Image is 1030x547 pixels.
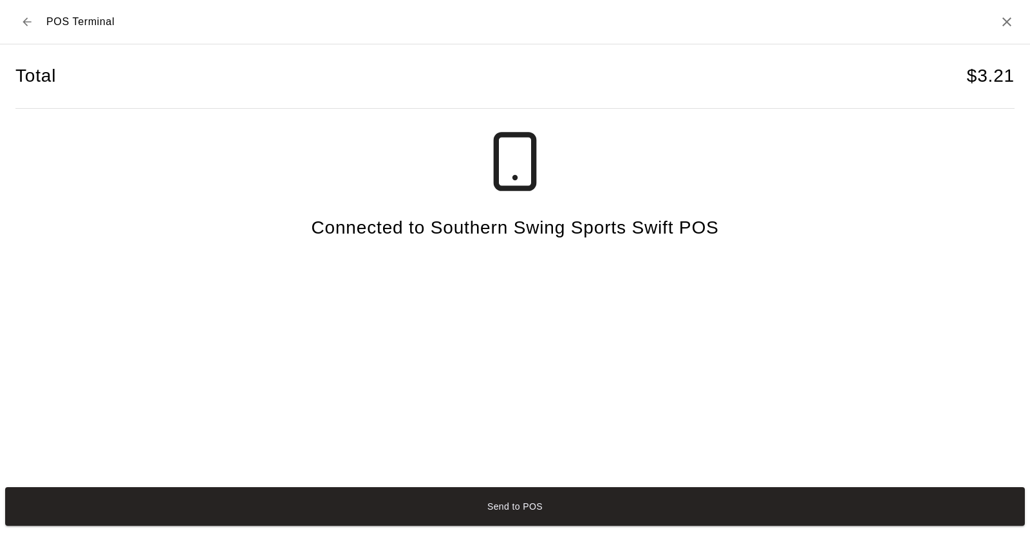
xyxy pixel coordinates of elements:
h4: Connected to Southern Swing Sports Swift POS [311,217,718,239]
button: Close [999,14,1015,30]
button: Back to checkout [15,10,39,33]
button: Send to POS [5,487,1025,526]
h4: $ 3.21 [967,65,1015,88]
div: POS Terminal [15,10,115,33]
h4: Total [15,65,56,88]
